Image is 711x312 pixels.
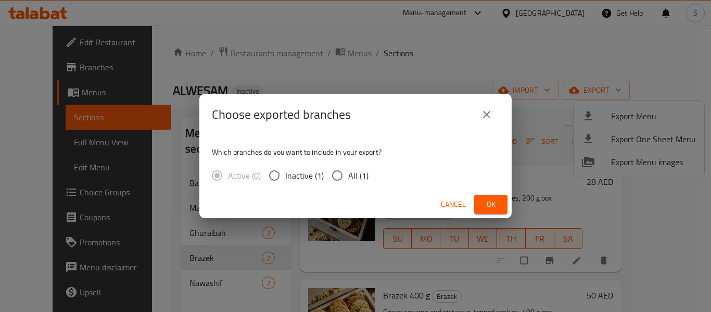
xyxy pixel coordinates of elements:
h2: Choose exported branches [212,106,351,123]
button: close [474,102,499,127]
span: Active (0) [228,169,261,182]
button: Ok [474,195,507,214]
span: Cancel [441,198,466,211]
p: Which branches do you want to include in your export? [212,147,499,157]
span: Inactive (1) [285,169,324,182]
span: Ok [483,198,499,211]
span: All (1) [348,169,369,182]
button: Cancel [437,195,470,214]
